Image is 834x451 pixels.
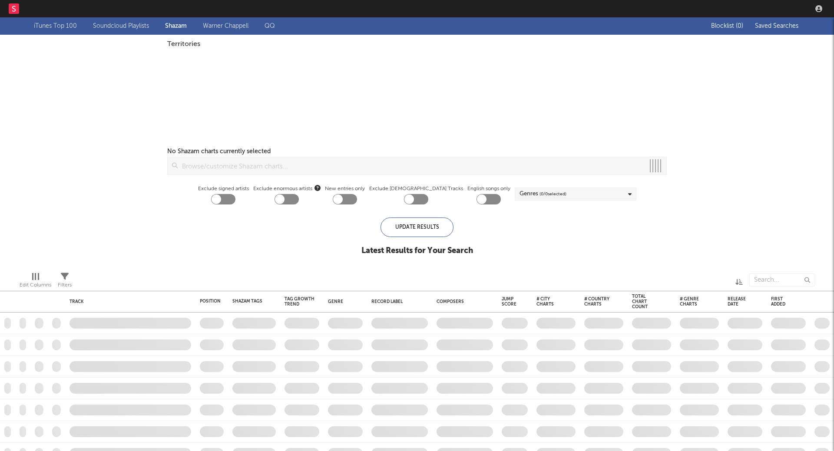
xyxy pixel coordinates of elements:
div: Edit Columns [20,280,51,290]
div: Territories [167,39,667,49]
div: No Shazam charts currently selected [167,146,271,157]
span: ( 0 / 0 selected) [539,189,566,199]
div: # City Charts [536,296,563,307]
div: Genres [520,189,566,199]
label: Exclude [DEMOGRAPHIC_DATA] Tracks [369,184,463,194]
div: Genre [328,299,358,304]
span: Exclude enormous artists [253,184,321,194]
div: Filters [58,280,72,290]
div: Update Results [381,217,453,237]
input: Browse/customize Shazam charts... [178,157,645,174]
div: # Genre Charts [680,296,706,307]
span: Saved Searches [755,23,800,29]
label: New entries only [325,184,365,194]
div: Tag Growth Trend [285,296,315,307]
label: English songs only [467,184,510,194]
div: Track [69,299,187,304]
span: Blocklist [711,23,743,29]
div: # Country Charts [584,296,610,307]
input: Search... [749,273,814,286]
a: Warner Chappell [203,21,248,31]
div: Release Date [728,296,749,307]
span: ( 0 ) [736,23,743,29]
a: QQ [265,21,275,31]
div: First Added [771,296,793,307]
div: Filters [58,269,72,294]
div: Position [200,299,221,304]
div: Composers [437,299,489,304]
button: Saved Searches [752,23,800,30]
div: Jump Score [502,296,516,307]
div: Record Label [371,299,424,304]
a: iTunes Top 100 [34,21,77,31]
label: Exclude signed artists [198,184,249,194]
div: Total Chart Count [632,294,658,309]
div: Edit Columns [20,269,51,294]
button: Exclude enormous artists [314,184,321,192]
a: Soundcloud Playlists [93,21,149,31]
div: Latest Results for Your Search [361,246,473,256]
div: Shazam Tags [232,299,263,304]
